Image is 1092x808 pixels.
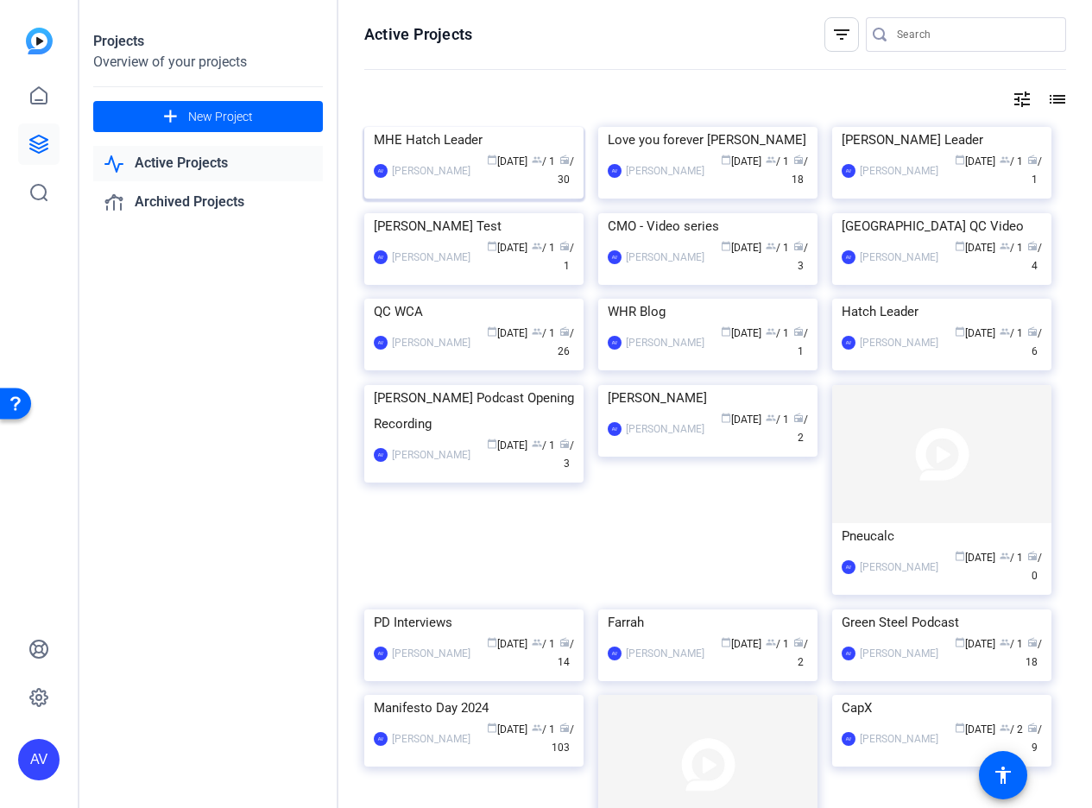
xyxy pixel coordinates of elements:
span: calendar_today [487,439,497,449]
span: calendar_today [487,326,497,337]
div: Hatch Leader [842,299,1042,325]
span: [DATE] [721,155,761,167]
input: Search [897,24,1052,45]
span: group [532,723,542,733]
a: Active Projects [93,146,323,181]
span: / 1 [1000,638,1023,650]
div: AV [18,739,60,780]
span: / 1 [532,638,555,650]
div: [PERSON_NAME] [860,334,938,351]
span: radio [793,155,804,165]
span: group [766,637,776,647]
span: / 1 [766,638,789,650]
span: / 1 [1000,242,1023,254]
img: blue-gradient.svg [26,28,53,54]
span: [DATE] [955,552,995,564]
span: / 103 [552,723,574,754]
span: / 1 [1027,155,1042,186]
div: [PERSON_NAME] [392,730,470,748]
span: calendar_today [955,551,965,561]
div: [PERSON_NAME] Test [374,213,574,239]
div: [PERSON_NAME] [626,249,704,266]
div: [PERSON_NAME] [392,334,470,351]
span: / 9 [1027,723,1042,754]
span: group [532,326,542,337]
div: AV [842,250,855,264]
span: / 1 [532,439,555,451]
div: MHE Hatch Leader [374,127,574,153]
span: / 1 [532,242,555,254]
span: / 1 [532,723,555,735]
div: Overview of your projects [93,52,323,73]
div: [PERSON_NAME] [860,559,938,576]
div: [PERSON_NAME] [392,249,470,266]
div: AV [842,647,855,660]
span: [DATE] [955,638,995,650]
span: / 14 [558,638,574,668]
span: calendar_today [955,155,965,165]
span: radio [1027,723,1038,733]
span: group [532,241,542,251]
div: PD Interviews [374,609,574,635]
span: radio [1027,637,1038,647]
span: radio [1027,551,1038,561]
div: AV [608,250,622,264]
span: / 2 [793,638,808,668]
div: AV [374,647,388,660]
span: radio [1027,326,1038,337]
span: / 3 [793,242,808,272]
span: calendar_today [487,241,497,251]
div: Manifesto Day 2024 [374,695,574,721]
span: / 1 [766,413,789,426]
span: / 4 [1027,242,1042,272]
div: [PERSON_NAME] [860,645,938,662]
span: group [766,326,776,337]
span: [DATE] [721,242,761,254]
span: calendar_today [721,155,731,165]
mat-icon: tune [1012,89,1032,110]
mat-icon: list [1045,89,1066,110]
span: / 18 [792,155,808,186]
span: / 6 [1027,327,1042,357]
div: [PERSON_NAME] [860,730,938,748]
a: Archived Projects [93,185,323,220]
span: group [532,637,542,647]
span: / 18 [1026,638,1042,668]
span: calendar_today [721,241,731,251]
div: [PERSON_NAME] [626,420,704,438]
span: group [1000,551,1010,561]
div: [PERSON_NAME] [392,162,470,180]
span: [DATE] [955,242,995,254]
div: WHR Blog [608,299,808,325]
div: AV [374,732,388,746]
div: [GEOGRAPHIC_DATA] QC Video [842,213,1042,239]
div: QC WCA [374,299,574,325]
span: [DATE] [487,638,527,650]
span: / 0 [1027,552,1042,582]
span: radio [793,413,804,423]
div: AV [374,448,388,462]
div: AV [608,647,622,660]
span: calendar_today [955,241,965,251]
div: [PERSON_NAME] [626,162,704,180]
span: New Project [188,108,253,126]
span: radio [793,637,804,647]
span: group [766,241,776,251]
span: / 2 [793,413,808,444]
span: calendar_today [721,413,731,423]
span: / 1 [559,242,574,272]
span: / 1 [766,155,789,167]
span: [DATE] [955,723,995,735]
div: [PERSON_NAME] [860,162,938,180]
span: calendar_today [487,155,497,165]
span: [DATE] [955,327,995,339]
div: Farrah [608,609,808,635]
span: / 1 [766,242,789,254]
span: / 2 [1000,723,1023,735]
div: AV [608,336,622,350]
div: AV [842,336,855,350]
span: / 26 [558,327,574,357]
div: AV [842,560,855,574]
span: calendar_today [955,637,965,647]
span: / 1 [532,327,555,339]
